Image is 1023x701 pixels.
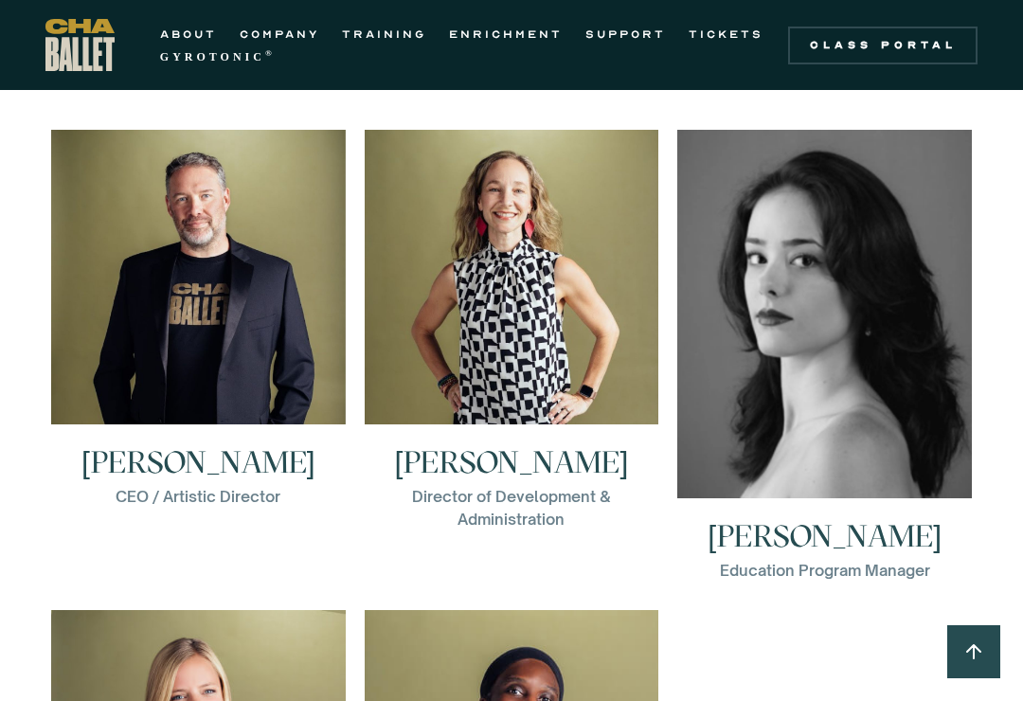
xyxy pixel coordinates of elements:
[585,23,666,45] a: SUPPORT
[160,23,217,45] a: ABOUT
[116,485,280,508] div: CEO / Artistic Director
[81,447,315,477] h3: [PERSON_NAME]
[342,23,426,45] a: TRAINING
[799,38,966,53] div: Class Portal
[677,130,972,581] a: [PERSON_NAME]Education Program Manager
[708,521,942,551] h3: [PERSON_NAME]
[365,485,659,530] div: Director of Development & Administration
[395,447,629,477] h3: [PERSON_NAME]
[720,559,930,582] div: Education Program Manager
[788,27,978,64] a: Class Portal
[160,50,265,63] strong: GYROTONIC
[51,130,346,508] a: [PERSON_NAME]CEO / Artistic Director
[449,23,563,45] a: ENRICHMENT
[365,130,659,530] a: [PERSON_NAME]Director of Development & Administration
[160,45,276,68] a: GYROTONIC®
[265,48,276,58] sup: ®
[45,19,115,71] a: home
[240,23,319,45] a: COMPANY
[689,23,763,45] a: TICKETS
